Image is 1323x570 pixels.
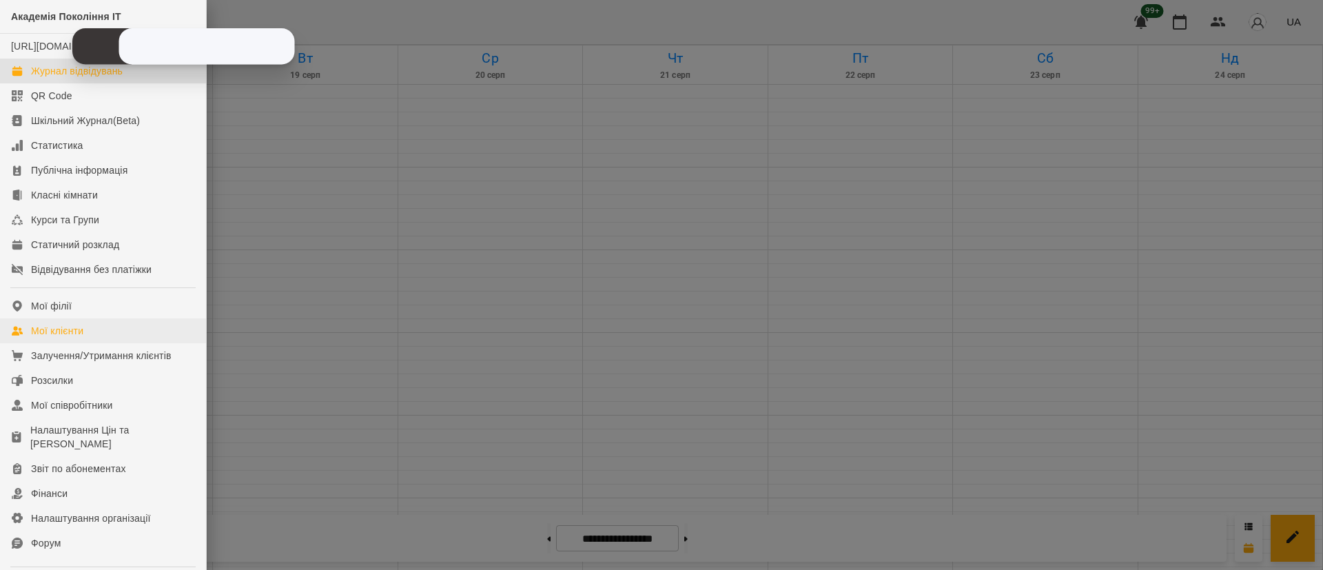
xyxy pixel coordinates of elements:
div: Шкільний Журнал(Beta) [31,114,140,128]
div: Мої філії [31,299,72,313]
div: Налаштування організації [31,511,151,525]
a: [URL][DOMAIN_NAME] [11,41,115,52]
div: Розсилки [31,374,73,387]
div: Форум [31,536,61,550]
span: Академія Покоління ІТ [11,11,121,22]
div: Мої співробітники [31,398,113,412]
div: Статичний розклад [31,238,119,252]
div: Курси та Групи [31,213,99,227]
div: Публічна інформація [31,163,127,177]
div: Фінанси [31,487,68,500]
div: Класні кімнати [31,188,98,202]
div: Статистика [31,139,83,152]
div: Залучення/Утримання клієнтів [31,349,172,363]
div: QR Code [31,89,72,103]
div: Мої клієнти [31,324,83,338]
div: Відвідування без платіжки [31,263,152,276]
div: Журнал відвідувань [31,64,123,78]
div: Налаштування Цін та [PERSON_NAME] [30,423,195,451]
div: Звіт по абонементах [31,462,126,476]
